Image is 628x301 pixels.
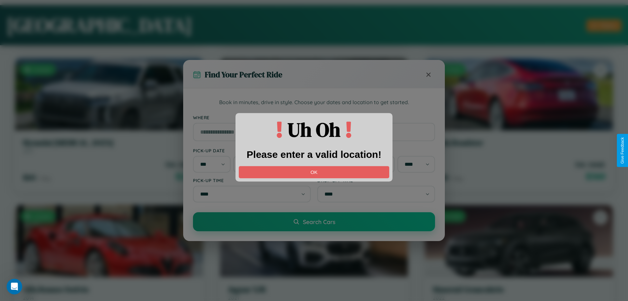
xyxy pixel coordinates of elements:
label: Drop-off Date [317,148,435,153]
label: Pick-up Time [193,178,311,183]
p: Book in minutes, drive in style. Choose your dates and location to get started. [193,98,435,107]
span: Search Cars [303,218,335,225]
label: Pick-up Date [193,148,311,153]
label: Drop-off Time [317,178,435,183]
h3: Find Your Perfect Ride [205,69,282,80]
label: Where [193,115,435,120]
